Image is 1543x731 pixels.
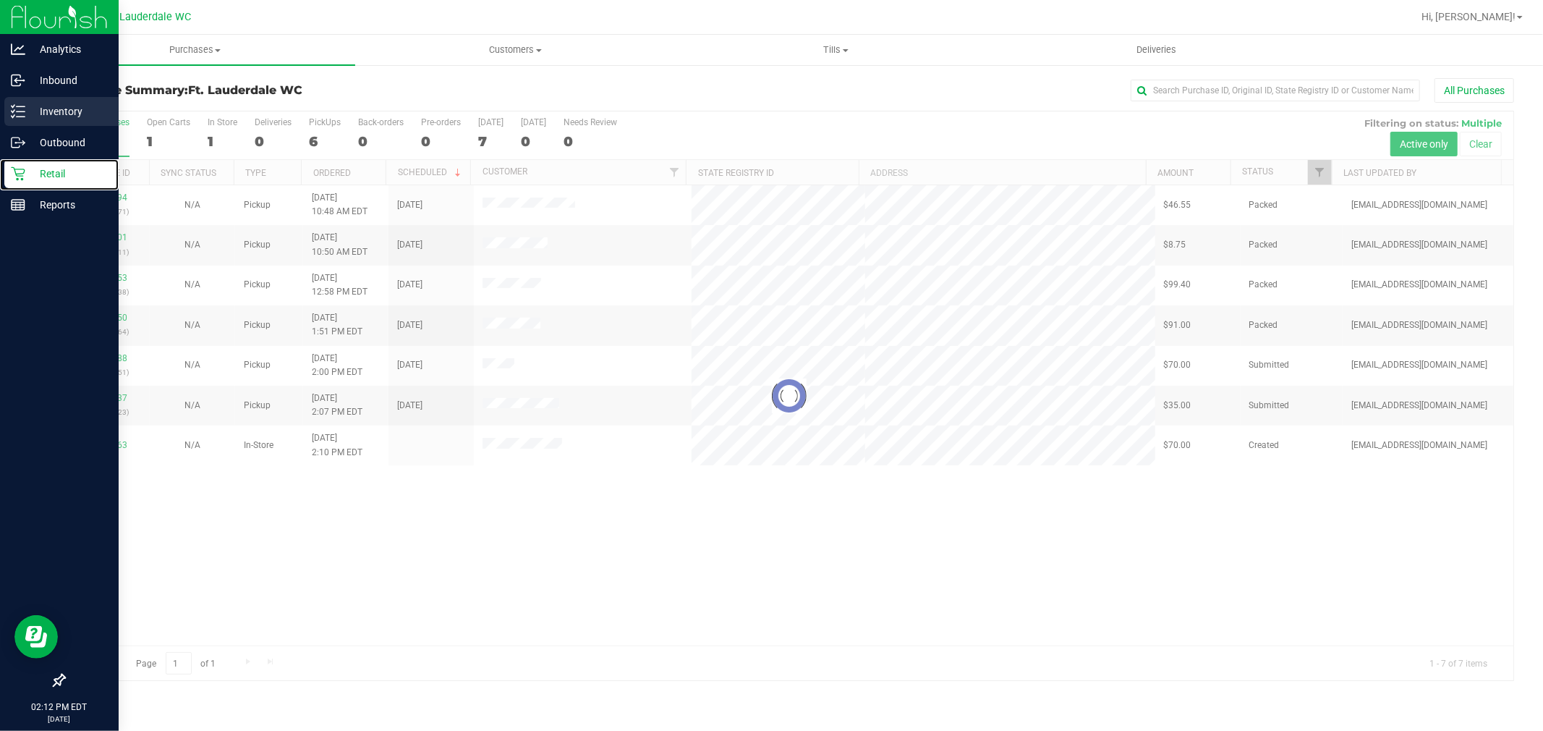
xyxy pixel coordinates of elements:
[25,134,112,151] p: Outbound
[676,43,995,56] span: Tills
[25,41,112,58] p: Analytics
[64,84,547,97] h3: Purchase Summary:
[25,103,112,120] p: Inventory
[25,196,112,214] p: Reports
[355,35,676,65] a: Customers
[188,83,302,97] span: Ft. Lauderdale WC
[25,165,112,182] p: Retail
[11,42,25,56] inline-svg: Analytics
[35,43,355,56] span: Purchases
[11,73,25,88] inline-svg: Inbound
[1131,80,1420,101] input: Search Purchase ID, Original ID, State Registry ID or Customer Name...
[1421,11,1516,22] span: Hi, [PERSON_NAME]!
[356,43,675,56] span: Customers
[1434,78,1514,103] button: All Purchases
[25,72,112,89] p: Inbound
[1117,43,1196,56] span: Deliveries
[11,198,25,212] inline-svg: Reports
[11,104,25,119] inline-svg: Inventory
[14,615,58,659] iframe: Resource center
[996,35,1317,65] a: Deliveries
[35,35,355,65] a: Purchases
[11,135,25,150] inline-svg: Outbound
[11,166,25,181] inline-svg: Retail
[676,35,996,65] a: Tills
[7,714,112,724] p: [DATE]
[7,701,112,714] p: 02:12 PM EDT
[104,11,191,23] span: Ft. Lauderdale WC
